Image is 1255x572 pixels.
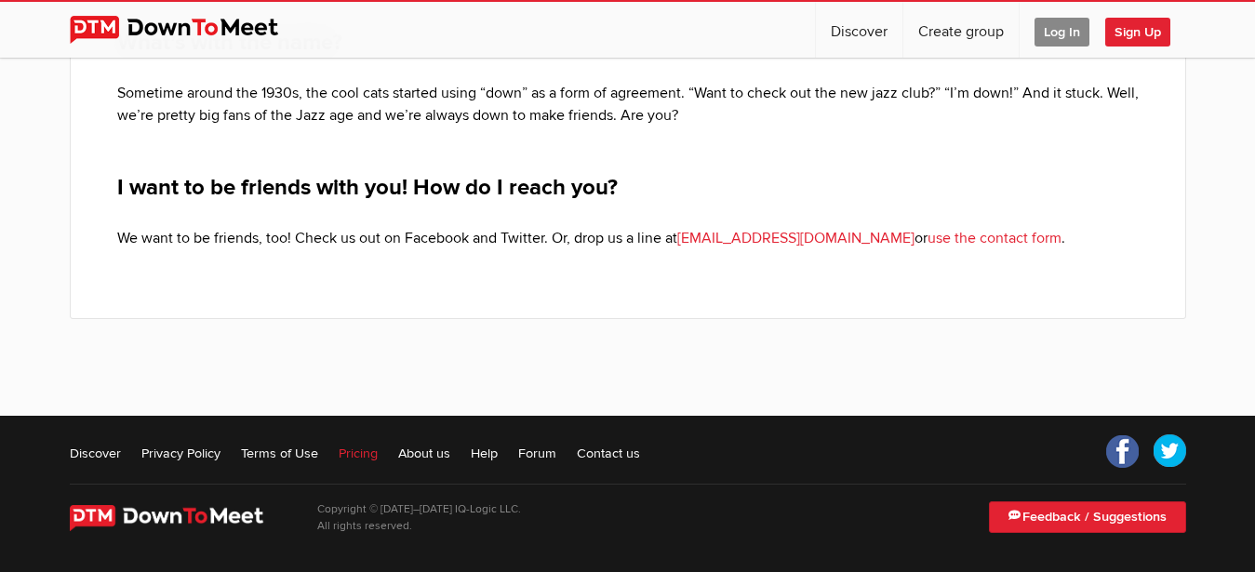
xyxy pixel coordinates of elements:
p: We want to be friends, too! Check us out on Facebook and Twitter. Or, drop us a line at or . [117,205,1139,249]
a: Twitter [1153,434,1186,468]
a: Sign Up [1105,2,1185,58]
a: use the contact form [928,229,1061,247]
span: Sign Up [1105,18,1170,47]
a: Privacy Policy [141,444,220,462]
a: Contact us [577,444,640,462]
span: 21st [412,523,425,531]
a: Help [471,444,498,462]
a: Create group [903,2,1019,58]
img: DownToMeet [70,16,307,44]
a: Discover [70,444,121,462]
a: Terms of Use [241,444,318,462]
a: Pricing [339,444,378,462]
p: Copyright © [DATE]–[DATE] IQ-Logic LLC. All rights reserved. [317,501,521,535]
a: Forum [518,444,556,462]
a: Facebook [1106,434,1140,468]
a: Discover [816,2,902,58]
h2: I want to be friends with you! How do I reach you? [117,126,1139,205]
a: [EMAIL_ADDRESS][DOMAIN_NAME] [677,229,915,247]
span: Log In [1035,18,1089,47]
a: Feedback / Suggestions [989,501,1186,533]
p: Sometime around the 1930s, the cool cats started using “down” as a form of agreement. “Want to ch... [117,60,1139,126]
img: DownToMeet [70,505,290,531]
a: About us [398,444,450,462]
a: Log In [1020,2,1104,58]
